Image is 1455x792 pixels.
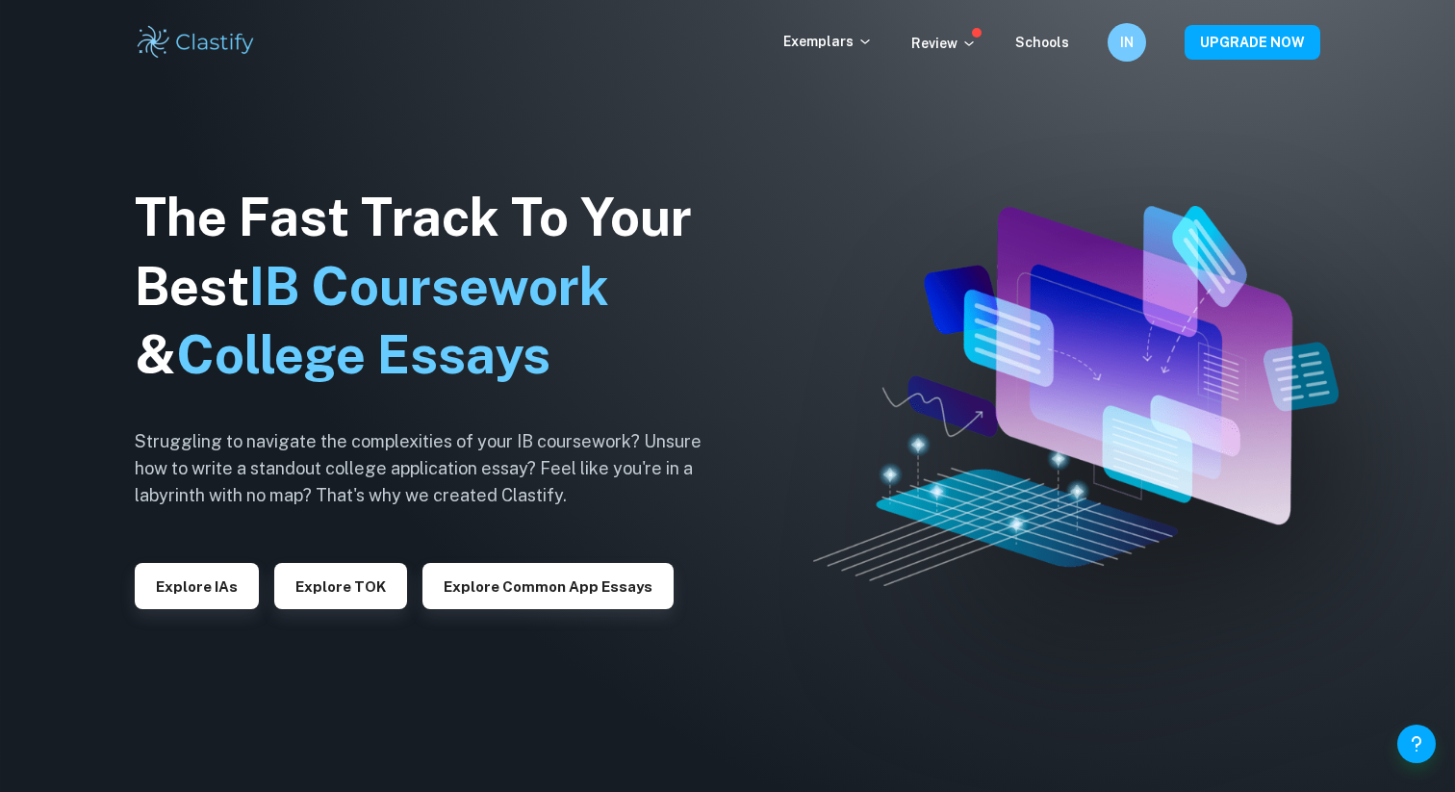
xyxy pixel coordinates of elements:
[1397,725,1436,763] button: Help and Feedback
[1185,25,1320,60] button: UPGRADE NOW
[422,563,674,609] button: Explore Common App essays
[135,183,731,391] h1: The Fast Track To Your Best &
[135,576,259,595] a: Explore IAs
[813,206,1339,586] img: Clastify hero
[249,256,609,317] span: IB Coursework
[911,33,977,54] p: Review
[274,563,407,609] button: Explore TOK
[783,31,873,52] p: Exemplars
[1015,35,1069,50] a: Schools
[176,324,550,385] span: College Essays
[1108,23,1146,62] button: IN
[135,23,257,62] img: Clastify logo
[135,563,259,609] button: Explore IAs
[274,576,407,595] a: Explore TOK
[422,576,674,595] a: Explore Common App essays
[1116,32,1138,53] h6: IN
[135,428,731,509] h6: Struggling to navigate the complexities of your IB coursework? Unsure how to write a standout col...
